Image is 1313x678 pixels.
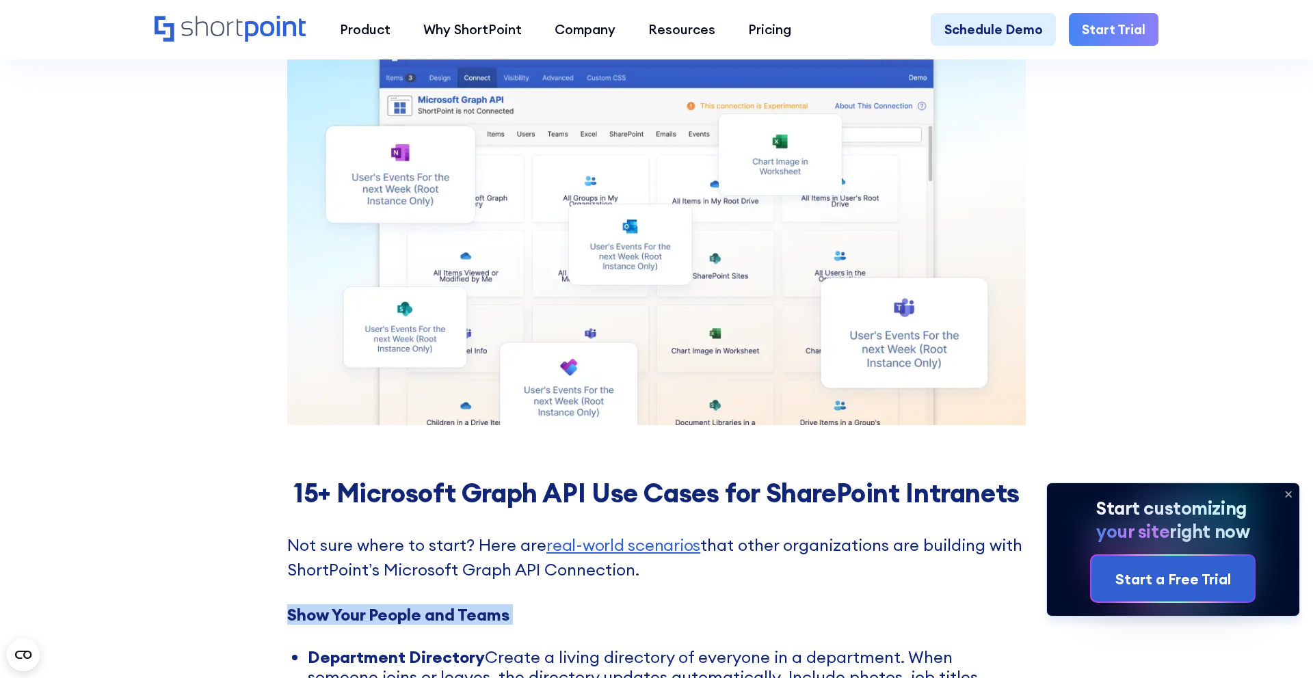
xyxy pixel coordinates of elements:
div: ‍ [287,606,1026,639]
div: Start a Free Trial [1115,568,1231,590]
a: Pricing [732,13,808,46]
button: Open CMP widget [7,638,40,671]
div: Resources [648,20,715,40]
div: Pricing [748,20,791,40]
div: Why ShortPoint [423,20,522,40]
div: Company [555,20,615,40]
a: Start a Free Trial [1091,556,1254,601]
strong: Department Directory [308,647,485,667]
p: Not sure where to start? Here are that other organizations are building with ShortPoint’s Microso... [287,532,1026,606]
div: Product [340,20,390,40]
a: Home [155,16,307,44]
a: Why ShortPoint [407,13,538,46]
strong: Show Your People and Teams ‍ [287,604,509,625]
a: Company [538,13,632,46]
a: Start Trial [1069,13,1158,46]
img: Microsoft Graph API Use Cases for SharePoint Intranets [287,6,1026,425]
strong: 15+ Microsoft Graph API Use Cases for SharePoint Intranets [293,476,1020,509]
a: real-world scenarios [546,534,700,555]
a: Schedule Demo [931,13,1055,46]
a: Resources [632,13,732,46]
a: Product [323,13,407,46]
